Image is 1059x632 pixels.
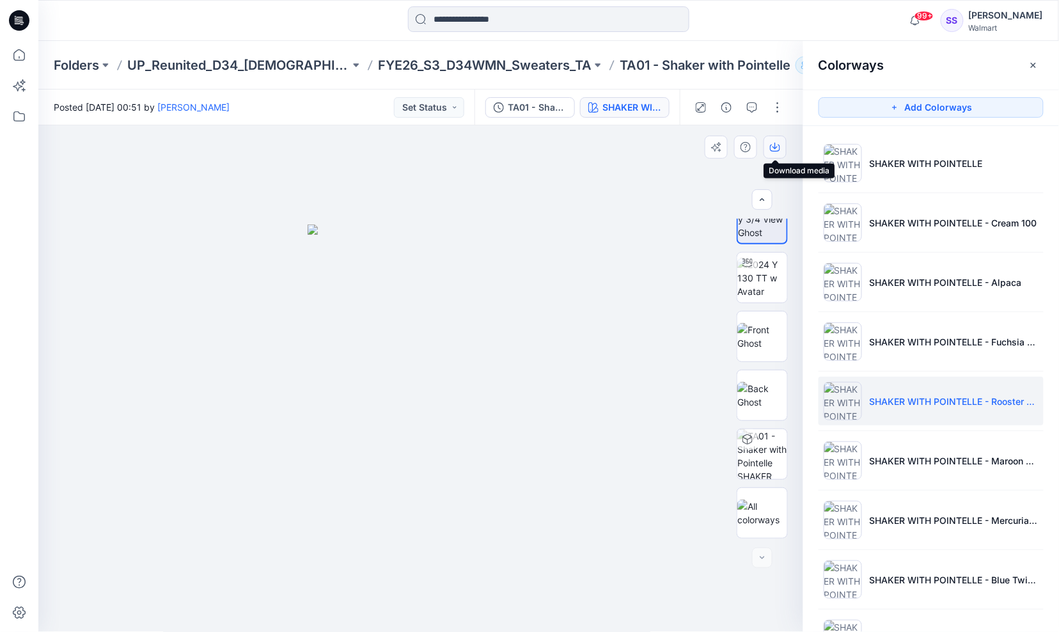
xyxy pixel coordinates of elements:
img: All colorways [737,500,787,526]
a: FYE26_S3_D34WMN_Sweaters_TA [378,56,592,74]
img: SHAKER WITH POINTELLE - Fuchsia Rose [824,322,862,361]
div: [PERSON_NAME] [969,8,1043,23]
button: Add Colorways [819,97,1044,118]
div: TA01 - Shaker with Pointelle [508,100,567,115]
img: SHAKER WITH POINTELLE - Maroon Crush 3 [824,441,862,480]
button: Details [716,97,737,118]
button: TA01 - Shaker with Pointelle [485,97,575,118]
span: 99+ [914,11,934,21]
img: SHAKER WITH POINTELLE - Rooster Red [824,382,862,420]
p: SHAKER WITH POINTELLE - Mercurial Blue [870,514,1039,527]
p: SHAKER WITH POINTELLE - Alpaca [870,276,1022,289]
a: Folders [54,56,99,74]
div: SS [941,9,964,32]
a: UP_Reunited_D34_[DEMOGRAPHIC_DATA] Sweaters [127,56,350,74]
p: SHAKER WITH POINTELLE - Cream 100 [870,216,1037,230]
p: SHAKER WITH POINTELLE [870,157,983,170]
a: [PERSON_NAME] [157,102,230,113]
button: 33 [796,56,838,74]
p: SHAKER WITH POINTELLE - Blue Twilight [870,573,1039,587]
p: SHAKER WITH POINTELLE - Maroon Crush 3 [870,454,1039,468]
img: SHAKER WITH POINTELLE - Blue Twilight [824,560,862,599]
div: Walmart [969,23,1043,33]
p: SHAKER WITH POINTELLE - Rooster Red [870,395,1039,408]
img: TA01 - Shaker with Pointelle SHAKER WITH POINTELLE - Rooster Red [737,429,787,479]
span: Posted [DATE] 00:51 by [54,100,230,114]
img: SHAKER WITH POINTELLE - Mercurial Blue [824,501,862,539]
img: 2024 Y 130 TT w Avatar [737,258,787,298]
p: TA01 - Shaker with Pointelle [620,56,790,74]
img: eyJhbGciOiJIUzI1NiIsImtpZCI6IjAiLCJzbHQiOiJzZXMiLCJ0eXAiOiJKV1QifQ.eyJkYXRhIjp7InR5cGUiOiJzdG9yYW... [308,225,534,632]
h2: Colorways [819,58,884,73]
p: SHAKER WITH POINTELLE - Fuchsia Rose [870,335,1039,349]
img: SHAKER WITH POINTELLE [824,144,862,182]
img: Back Ghost [737,382,787,409]
div: SHAKER WITH POINTELLE - Rooster Red [602,100,661,115]
img: Front Ghost [737,323,787,350]
button: SHAKER WITH POINTELLE - Rooster Red [580,97,670,118]
img: SHAKER WITH POINTELLE - Alpaca [824,263,862,301]
img: SHAKER WITH POINTELLE - Cream 100 [824,203,862,242]
img: Colorway 3/4 View Ghost [738,199,787,239]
